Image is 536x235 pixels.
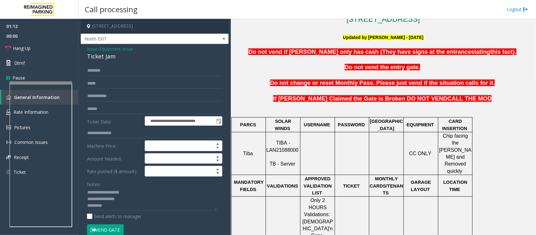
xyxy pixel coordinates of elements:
[82,2,141,17] h3: Call processing
[1,90,79,105] a: General Information
[213,141,222,146] span: Increase value
[213,154,222,159] span: Increase value
[6,140,11,145] img: 'icon'
[81,19,229,34] h4: [STREET_ADDRESS]
[513,48,516,55] span: ).
[447,95,492,102] span: CALL THE MOD
[85,116,143,126] label: Ticket Date:
[345,64,420,70] span: Do not vend the entry gate.
[439,133,472,174] span: Chip facing the [PERSON_NAME] and Removed quickly
[273,95,448,102] span: If [PERSON_NAME] Claimed the Gate is Broken DO NOT VEND
[523,6,528,13] img: logout
[6,125,11,129] img: 'icon'
[85,140,143,151] label: Machine Price:
[275,119,291,131] span: SOLAR WINDS
[407,122,434,127] span: EQUIPMENT
[370,176,403,195] span: MONTHLY CARDS/TENANTS
[213,171,222,176] span: Decrease value
[347,15,420,23] a: [STREET_ADDRESS]
[338,122,365,127] span: PASSWORD
[343,183,360,189] span: TICKET
[213,159,222,164] span: Decrease value
[14,60,25,66] span: Dtmf
[270,79,495,86] span: Do not change or reset Monthly Pass. Please just vend if the situation calls for it.
[6,155,11,159] img: 'icon'
[6,169,10,175] img: 'icon'
[370,119,403,131] span: [GEOGRAPHIC_DATA]
[471,48,490,55] span: stating
[304,198,330,217] span: Only 2 HOURS Validations:
[98,46,133,52] span: -
[87,179,100,188] label: Notes:
[409,151,431,156] span: CC ONLY
[248,48,471,55] span: Do not vend if [PERSON_NAME] only has cash (They have signs at the entrance
[270,161,295,167] span: TB - Server
[266,140,298,152] span: TIBA - LAN21088000
[87,46,98,52] span: Issue
[507,6,528,13] a: Logout
[13,45,30,52] span: Hang Up
[81,34,199,44] span: North EXIT
[304,122,330,127] span: USERNAME
[6,95,11,100] img: 'icon'
[411,180,431,192] span: GARAGE LAYOUT
[267,183,298,189] span: VALIDATIONS
[87,213,142,220] label: Send alerts to manager
[213,146,222,151] span: Decrease value
[240,122,256,127] span: PARCS
[243,151,253,156] span: Tiba
[234,180,264,192] span: MANDATORY FIELDS
[85,166,143,177] label: Rate pushed ($ amount):
[443,180,468,192] span: LOCATION TIME
[87,52,222,61] div: Ticket Jam
[6,109,10,115] img: 'icon'
[304,176,332,195] span: APPROVED VALIDATION LIST
[215,117,222,125] span: Toggle popup
[13,74,25,81] span: Pause
[343,35,423,40] font: Updated by [PERSON_NAME] - [DATE]
[490,48,513,55] span: this fact
[87,224,124,235] button: Vend Gate
[85,153,143,164] label: Amount Needed:
[442,119,467,131] span: CARD INSERTION
[213,166,222,171] span: Increase value
[99,46,133,52] span: Equipment Issue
